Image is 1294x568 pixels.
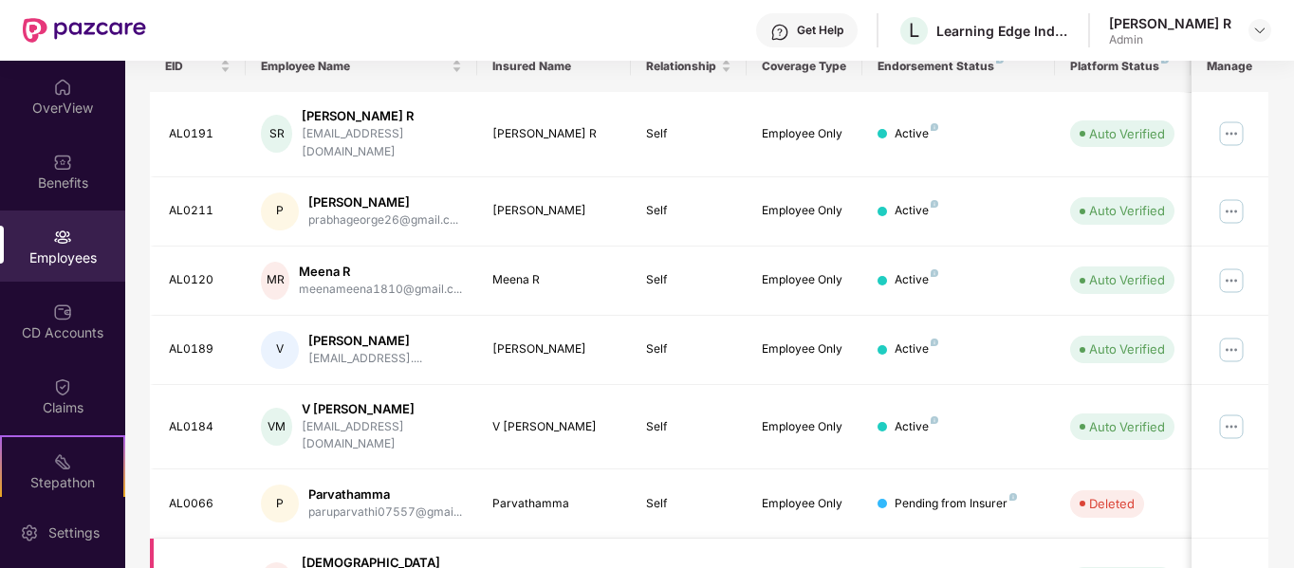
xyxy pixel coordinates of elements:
[909,19,919,42] span: L
[931,200,938,208] img: svg+xml;base64,PHN2ZyB4bWxucz0iaHR0cDovL3d3dy53My5vcmcvMjAwMC9zdmciIHdpZHRoPSI4IiBoZWlnaHQ9IjgiIH...
[53,452,72,471] img: svg+xml;base64,PHN2ZyB4bWxucz0iaHR0cDovL3d3dy53My5vcmcvMjAwMC9zdmciIHdpZHRoPSIyMSIgaGVpZ2h0PSIyMC...
[23,18,146,43] img: New Pazcare Logo
[1070,59,1174,74] div: Platform Status
[308,504,462,522] div: paruparvathi07557@gmai...
[169,495,231,513] div: AL0066
[261,262,289,300] div: MR
[308,486,462,504] div: Parvathamma
[53,302,72,321] img: svg+xml;base64,PHN2ZyBpZD0iQ0RfQWNjb3VudHMiIGRhdGEtbmFtZT0iQ0QgQWNjb3VudHMiIHhtbG5zPSJodHRwOi8vd3...
[797,23,843,38] div: Get Help
[936,22,1069,40] div: Learning Edge India Private Limited
[770,23,789,42] img: svg+xml;base64,PHN2ZyBpZD0iSGVscC0zMngzMiIgeG1sbnM9Imh0dHA6Ly93d3cudzMub3JnLzIwMDAvc3ZnIiB3aWR0aD...
[931,416,938,424] img: svg+xml;base64,PHN2ZyB4bWxucz0iaHR0cDovL3d3dy53My5vcmcvMjAwMC9zdmciIHdpZHRoPSI4IiBoZWlnaHQ9IjgiIH...
[762,125,847,143] div: Employee Only
[169,340,231,358] div: AL0189
[646,59,717,74] span: Relationship
[492,418,617,436] div: V [PERSON_NAME]
[169,418,231,436] div: AL0184
[931,123,938,131] img: svg+xml;base64,PHN2ZyB4bWxucz0iaHR0cDovL3d3dy53My5vcmcvMjAwMC9zdmciIHdpZHRoPSI4IiBoZWlnaHQ9IjgiIH...
[762,418,847,436] div: Employee Only
[150,41,247,92] th: EID
[1089,270,1165,289] div: Auto Verified
[1089,124,1165,143] div: Auto Verified
[261,331,299,369] div: V
[1192,41,1268,92] th: Manage
[492,125,617,143] div: [PERSON_NAME] R
[895,125,938,143] div: Active
[895,271,938,289] div: Active
[308,193,458,211] div: [PERSON_NAME]
[631,41,747,92] th: Relationship
[1109,14,1231,32] div: [PERSON_NAME] R
[762,202,847,220] div: Employee Only
[261,408,292,446] div: VM
[895,418,938,436] div: Active
[53,78,72,97] img: svg+xml;base64,PHN2ZyBpZD0iSG9tZSIgeG1sbnM9Imh0dHA6Ly93d3cudzMub3JnLzIwMDAvc3ZnIiB3aWR0aD0iMjAiIG...
[1089,494,1135,513] div: Deleted
[169,271,231,289] div: AL0120
[1109,32,1231,47] div: Admin
[878,59,1040,74] div: Endorsement Status
[302,107,462,125] div: [PERSON_NAME] R
[165,59,217,74] span: EID
[261,192,299,230] div: P
[302,418,462,454] div: [EMAIL_ADDRESS][DOMAIN_NAME]
[895,340,938,358] div: Active
[646,495,731,513] div: Self
[1089,201,1165,220] div: Auto Verified
[492,340,617,358] div: [PERSON_NAME]
[308,332,422,350] div: [PERSON_NAME]
[1216,335,1247,365] img: manageButton
[492,271,617,289] div: Meena R
[895,202,938,220] div: Active
[895,495,1017,513] div: Pending from Insurer
[747,41,862,92] th: Coverage Type
[261,485,299,522] div: P
[261,115,292,153] div: SR
[299,281,462,299] div: meenameena1810@gmail.c...
[762,340,847,358] div: Employee Only
[308,211,458,229] div: prabhageorge26@gmail.c...
[169,125,231,143] div: AL0191
[20,523,39,542] img: svg+xml;base64,PHN2ZyBpZD0iU2V0dGluZy0yMHgyMCIgeG1sbnM9Imh0dHA6Ly93d3cudzMub3JnLzIwMDAvc3ZnIiB3aW...
[1216,412,1247,442] img: manageButton
[261,59,448,74] span: Employee Name
[302,400,462,418] div: V [PERSON_NAME]
[492,495,617,513] div: Parvathamma
[646,271,731,289] div: Self
[1216,196,1247,227] img: manageButton
[1216,119,1247,149] img: manageButton
[299,263,462,281] div: Meena R
[302,125,462,161] div: [EMAIL_ADDRESS][DOMAIN_NAME]
[646,340,731,358] div: Self
[308,350,422,368] div: [EMAIL_ADDRESS]....
[1252,23,1267,38] img: svg+xml;base64,PHN2ZyBpZD0iRHJvcGRvd24tMzJ4MzIiIHhtbG5zPSJodHRwOi8vd3d3LnczLm9yZy8yMDAwL3N2ZyIgd2...
[646,418,731,436] div: Self
[2,473,123,492] div: Stepathon
[931,339,938,346] img: svg+xml;base64,PHN2ZyB4bWxucz0iaHR0cDovL3d3dy53My5vcmcvMjAwMC9zdmciIHdpZHRoPSI4IiBoZWlnaHQ9IjgiIH...
[1089,339,1165,358] div: Auto Verified
[492,202,617,220] div: [PERSON_NAME]
[1009,493,1017,501] img: svg+xml;base64,PHN2ZyB4bWxucz0iaHR0cDovL3d3dy53My5vcmcvMjAwMC9zdmciIHdpZHRoPSI4IiBoZWlnaHQ9IjgiIH...
[646,202,731,220] div: Self
[1216,266,1247,296] img: manageButton
[53,228,72,247] img: svg+xml;base64,PHN2ZyBpZD0iRW1wbG95ZWVzIiB4bWxucz0iaHR0cDovL3d3dy53My5vcmcvMjAwMC9zdmciIHdpZHRoPS...
[762,271,847,289] div: Employee Only
[931,269,938,277] img: svg+xml;base64,PHN2ZyB4bWxucz0iaHR0cDovL3d3dy53My5vcmcvMjAwMC9zdmciIHdpZHRoPSI4IiBoZWlnaHQ9IjgiIH...
[1089,417,1165,436] div: Auto Verified
[762,495,847,513] div: Employee Only
[43,523,105,542] div: Settings
[53,153,72,172] img: svg+xml;base64,PHN2ZyBpZD0iQmVuZWZpdHMiIHhtbG5zPSJodHRwOi8vd3d3LnczLm9yZy8yMDAwL3N2ZyIgd2lkdGg9Ij...
[53,377,72,396] img: svg+xml;base64,PHN2ZyBpZD0iQ2xhaW0iIHhtbG5zPSJodHRwOi8vd3d3LnczLm9yZy8yMDAwL3N2ZyIgd2lkdGg9IjIwIi...
[246,41,477,92] th: Employee Name
[646,125,731,143] div: Self
[477,41,632,92] th: Insured Name
[169,202,231,220] div: AL0211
